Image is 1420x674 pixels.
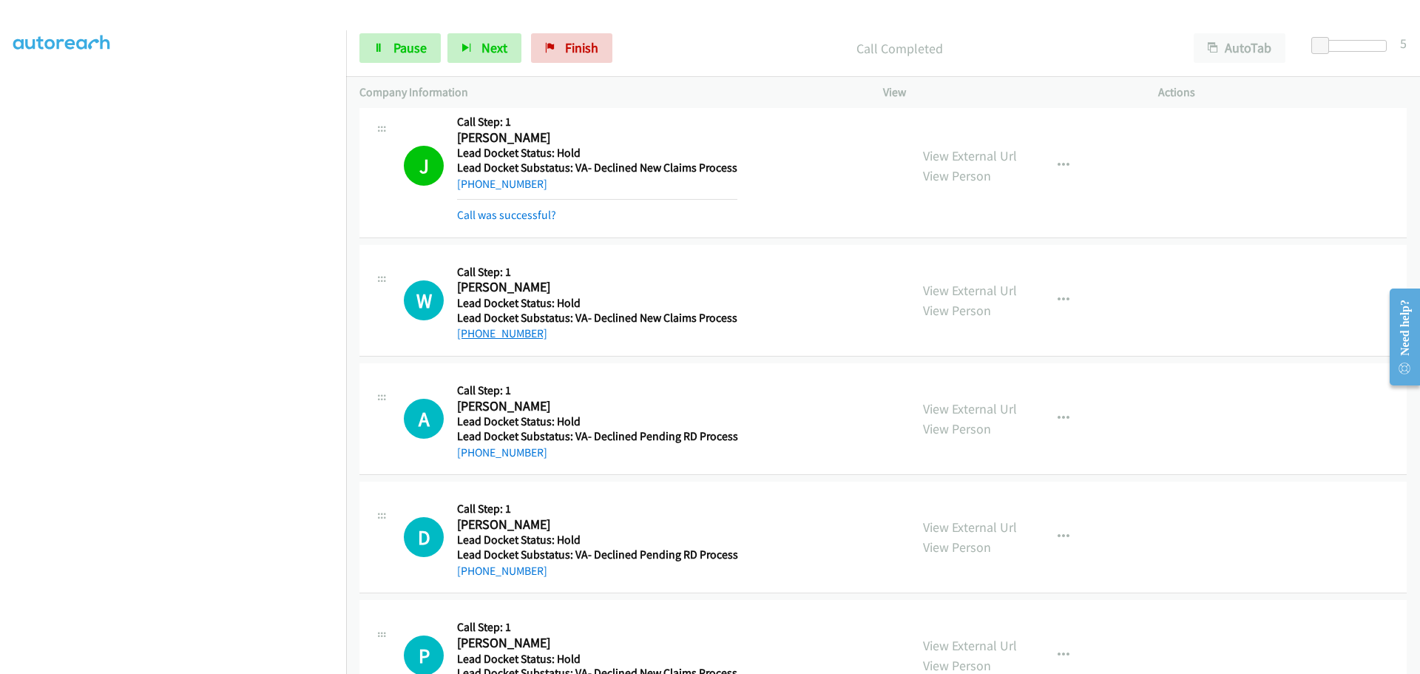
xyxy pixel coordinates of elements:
h5: Call Step: 1 [457,265,737,280]
h5: Lead Docket Substatus: VA- Declined New Claims Process [457,161,737,175]
p: Actions [1158,84,1407,101]
div: The call is yet to be attempted [404,517,444,557]
h2: [PERSON_NAME] [457,516,738,533]
a: View External Url [923,147,1017,164]
span: Pause [393,39,427,56]
h5: Lead Docket Substatus: VA- Declined New Claims Process [457,311,737,326]
h2: [PERSON_NAME] [457,129,737,146]
p: Company Information [359,84,856,101]
iframe: Resource Center [1377,278,1420,396]
h1: A [404,399,444,439]
h1: D [404,517,444,557]
p: Call Completed [632,38,1167,58]
a: View Person [923,539,991,556]
a: Finish [531,33,612,63]
button: Next [447,33,521,63]
h5: Call Step: 1 [457,383,738,398]
div: The call is yet to be attempted [404,399,444,439]
div: 5 [1400,33,1407,53]
button: AutoTab [1194,33,1285,63]
h5: Lead Docket Substatus: VA- Declined Pending RD Process [457,429,738,444]
h1: W [404,280,444,320]
h5: Lead Docket Status: Hold [457,414,738,429]
a: View External Url [923,282,1017,299]
h2: [PERSON_NAME] [457,635,737,652]
a: [PHONE_NUMBER] [457,564,547,578]
a: View Person [923,657,991,674]
a: View Person [923,167,991,184]
span: Next [481,39,507,56]
h5: Call Step: 1 [457,502,738,516]
h1: J [404,146,444,186]
h5: Call Step: 1 [457,115,737,129]
a: View Person [923,302,991,319]
a: View External Url [923,519,1017,536]
a: Call was successful? [457,208,556,222]
a: [PHONE_NUMBER] [457,177,547,191]
h5: Call Step: 1 [457,620,737,635]
a: [PHONE_NUMBER] [457,445,547,459]
h5: Lead Docket Status: Hold [457,533,738,547]
h5: Lead Docket Status: Hold [457,296,737,311]
a: Pause [359,33,441,63]
a: View Person [923,420,991,437]
div: The call is yet to be attempted [404,280,444,320]
a: [PHONE_NUMBER] [457,326,547,340]
a: View External Url [923,400,1017,417]
h5: Lead Docket Status: Hold [457,652,737,667]
h2: [PERSON_NAME] [457,279,737,296]
h2: [PERSON_NAME] [457,398,738,415]
div: Delay between calls (in seconds) [1319,40,1387,52]
h5: Lead Docket Status: Hold [457,146,737,161]
a: View External Url [923,637,1017,654]
span: Finish [565,39,598,56]
h5: Lead Docket Substatus: VA- Declined Pending RD Process [457,547,738,562]
p: View [883,84,1132,101]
